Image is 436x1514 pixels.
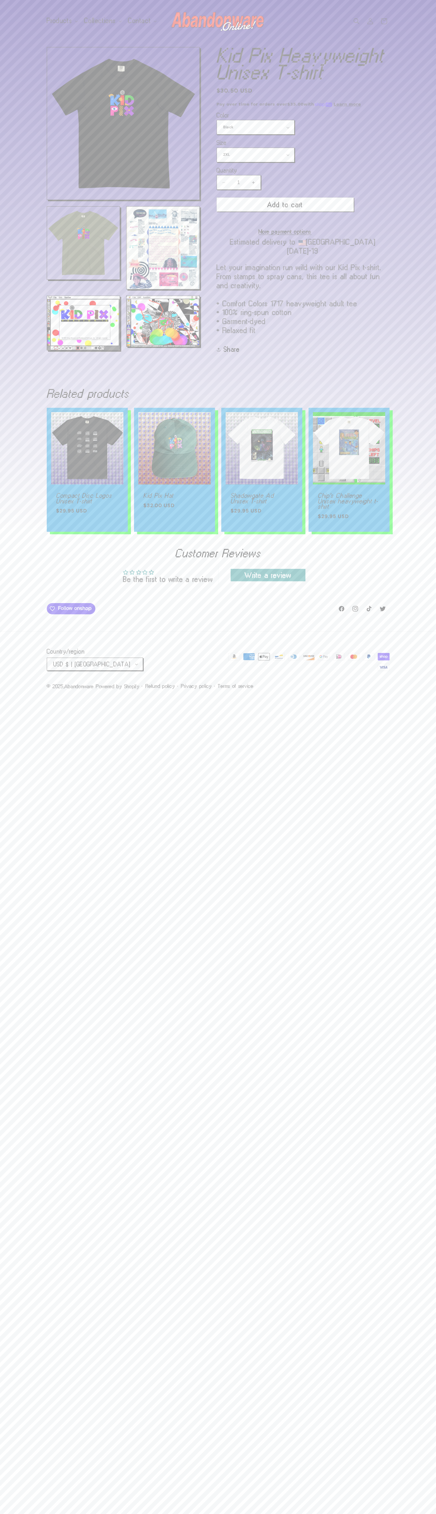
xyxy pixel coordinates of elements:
[143,493,206,498] a: Kid Pix Hat
[128,18,151,24] span: Contact
[299,240,306,245] img: US.svg
[80,14,124,27] summary: Collections
[217,229,354,234] a: More payment options
[123,576,213,583] div: Be the first to write a review
[47,658,143,671] button: USD $ | [GEOGRAPHIC_DATA]
[47,648,143,655] h2: Country/region
[47,388,390,398] h2: Related products
[230,238,296,246] b: Estimated delivery to
[218,683,253,689] a: Terms of service
[47,47,201,350] media-gallery: Gallery Viewer
[217,167,354,174] label: Quantity
[43,14,81,27] summary: Products
[217,237,390,255] div: [GEOGRAPHIC_DATA]
[52,548,385,559] h2: Customer Reviews
[84,18,116,24] span: Collections
[123,568,213,576] div: Average rating is 0.00 stars
[171,9,265,34] img: Abandonware
[217,343,240,356] summary: Share
[56,493,118,504] a: Compact Disc Logos Unisex T-shirt
[124,14,159,27] summary: Contact
[96,683,140,689] a: Powered by Shopify
[231,493,293,504] a: Shadowgate Ad Unisex T-shirt
[217,87,253,95] span: $30.50 USD
[47,18,72,24] span: Products
[146,683,175,689] a: Refund policy
[217,47,390,81] h1: Kid Pix Heavyweight Unisex T-shirt
[53,661,131,667] span: USD $ | [GEOGRAPHIC_DATA]
[217,263,390,335] div: Let your imagination run wild with our Kid Pix t-shirt. From stamps to spray cans, this tee is al...
[47,683,94,689] small: © 2025,
[318,493,380,509] a: Chip's Challenge Unisex heavyweight t-shirt
[231,569,305,581] a: Write a review
[217,198,354,212] button: Add to cart
[181,683,212,689] a: Privacy policy
[217,112,354,118] label: Color
[65,683,94,689] a: Abandonware
[217,140,354,146] label: Size
[287,247,318,255] b: [DATE]⁠–19
[350,14,363,28] summary: Search
[169,6,267,36] a: Abandonware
